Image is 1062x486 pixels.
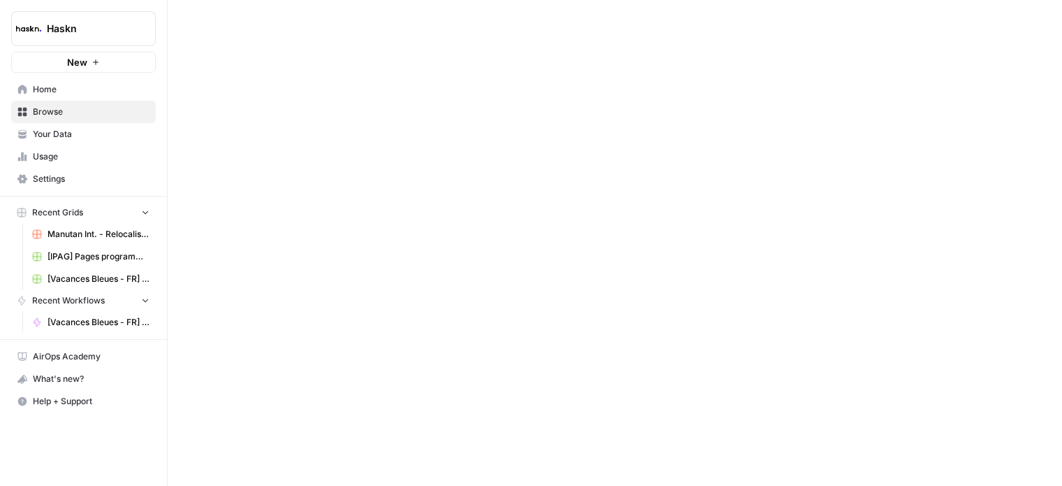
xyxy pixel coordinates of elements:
[48,228,150,241] span: Manutan Int. - Relocalisation kit SEO Grid
[33,350,150,363] span: AirOps Academy
[33,83,150,96] span: Home
[33,106,150,118] span: Browse
[11,145,156,168] a: Usage
[11,11,156,46] button: Workspace: Haskn
[48,316,150,329] span: [Vacances Bleues - FR] Pages refonte sites hôtels - [GEOGRAPHIC_DATA]
[32,294,105,307] span: Recent Workflows
[48,273,150,285] span: [Vacances Bleues - FR] Pages refonte sites hôtels - [GEOGRAPHIC_DATA]
[11,202,156,223] button: Recent Grids
[11,168,156,190] a: Settings
[12,369,155,389] div: What's new?
[32,206,83,219] span: Recent Grids
[26,311,156,334] a: [Vacances Bleues - FR] Pages refonte sites hôtels - [GEOGRAPHIC_DATA]
[16,16,41,41] img: Haskn Logo
[33,395,150,408] span: Help + Support
[11,123,156,145] a: Your Data
[48,250,150,263] span: [IPAG] Pages programmes Grid
[11,345,156,368] a: AirOps Academy
[11,368,156,390] button: What's new?
[33,150,150,163] span: Usage
[26,245,156,268] a: [IPAG] Pages programmes Grid
[11,290,156,311] button: Recent Workflows
[26,268,156,290] a: [Vacances Bleues - FR] Pages refonte sites hôtels - [GEOGRAPHIC_DATA]
[11,390,156,413] button: Help + Support
[47,22,131,36] span: Haskn
[11,78,156,101] a: Home
[67,55,87,69] span: New
[33,173,150,185] span: Settings
[11,101,156,123] a: Browse
[26,223,156,245] a: Manutan Int. - Relocalisation kit SEO Grid
[33,128,150,141] span: Your Data
[11,52,156,73] button: New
